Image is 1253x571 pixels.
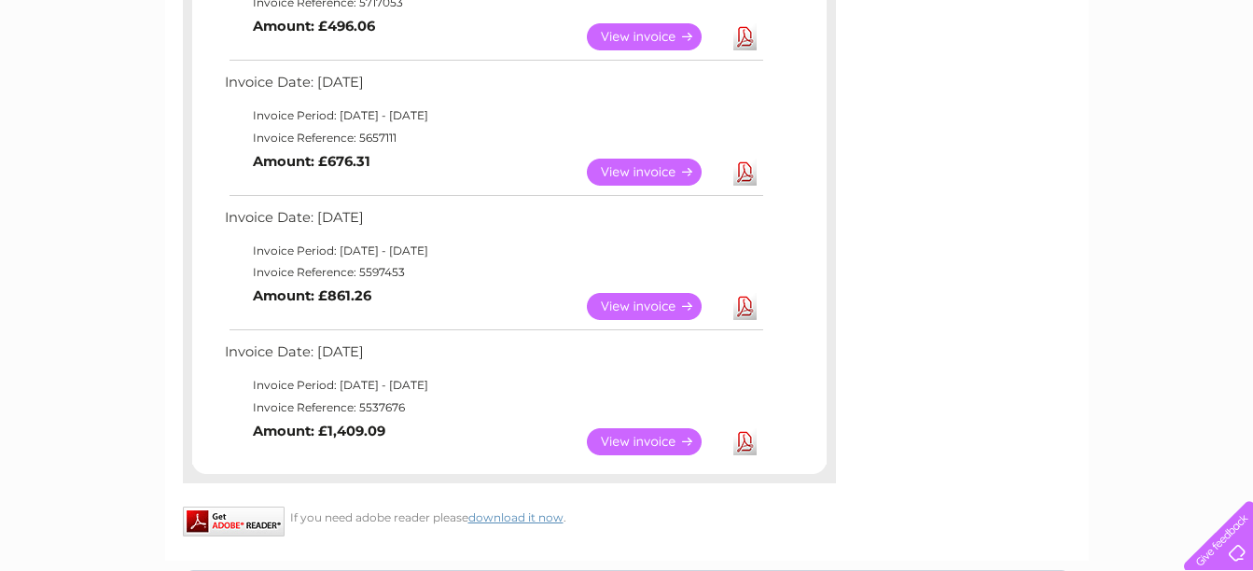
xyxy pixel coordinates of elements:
[253,423,385,439] b: Amount: £1,409.09
[220,127,766,149] td: Invoice Reference: 5657111
[733,23,757,50] a: Download
[971,79,1012,93] a: Energy
[925,79,960,93] a: Water
[733,159,757,186] a: Download
[187,10,1068,91] div: Clear Business is a trading name of Verastar Limited (registered in [GEOGRAPHIC_DATA] No. 3667643...
[220,240,766,262] td: Invoice Period: [DATE] - [DATE]
[220,70,766,104] td: Invoice Date: [DATE]
[468,510,564,524] a: download it now
[587,23,724,50] a: View
[733,428,757,455] a: Download
[253,153,370,170] b: Amount: £676.31
[587,428,724,455] a: View
[220,261,766,284] td: Invoice Reference: 5597453
[1091,79,1118,93] a: Blog
[44,49,139,105] img: logo.png
[183,507,836,524] div: If you need adobe reader please .
[733,293,757,320] a: Download
[220,397,766,419] td: Invoice Reference: 5537676
[253,18,375,35] b: Amount: £496.06
[220,374,766,397] td: Invoice Period: [DATE] - [DATE]
[220,104,766,127] td: Invoice Period: [DATE] - [DATE]
[1129,79,1175,93] a: Contact
[253,287,371,304] b: Amount: £861.26
[587,159,724,186] a: View
[587,293,724,320] a: View
[1023,79,1079,93] a: Telecoms
[220,205,766,240] td: Invoice Date: [DATE]
[1191,79,1235,93] a: Log out
[220,340,766,374] td: Invoice Date: [DATE]
[901,9,1030,33] a: 0333 014 3131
